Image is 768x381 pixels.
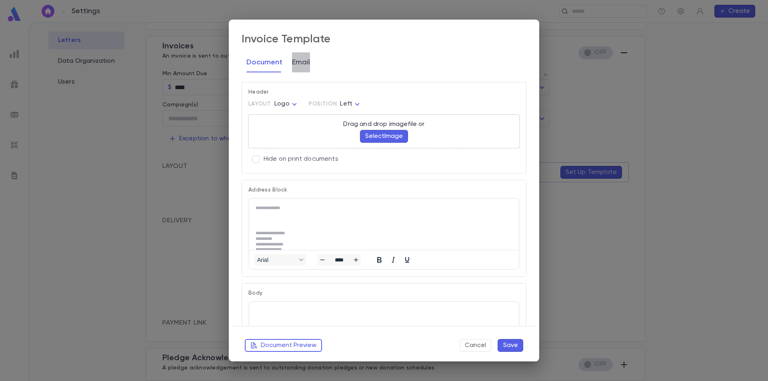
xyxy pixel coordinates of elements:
p: Drag and drop image file or [343,120,424,128]
iframe: Rich Text Area [249,302,519,381]
body: Rich Text Area. Press ALT-0 for help. [6,6,263,54]
span: Left [340,101,352,107]
button: Increase font size [351,254,361,265]
p: Body [248,290,520,296]
p: Hide on print documents [264,155,338,163]
p: Header [248,89,520,100]
button: Fonts Arial [254,254,306,265]
button: Decrease font size [318,254,327,265]
button: Email [292,52,310,72]
button: Italic [386,254,400,265]
iframe: Rich Text Area [249,199,519,250]
button: Underline [400,254,414,265]
div: Logo [274,98,299,110]
span: Logo [274,101,290,107]
button: SelectImage [360,130,408,143]
button: Bold [372,254,386,265]
p: Address Block [248,187,520,193]
button: Document [246,52,282,72]
div: Invoice Template [242,32,331,46]
button: Cancel [460,339,491,352]
button: Document Preview [245,339,322,352]
div: Left [340,98,362,110]
span: Arial [257,257,296,263]
span: Layout [248,101,271,107]
span: Position [309,101,337,107]
button: Save [498,339,523,352]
